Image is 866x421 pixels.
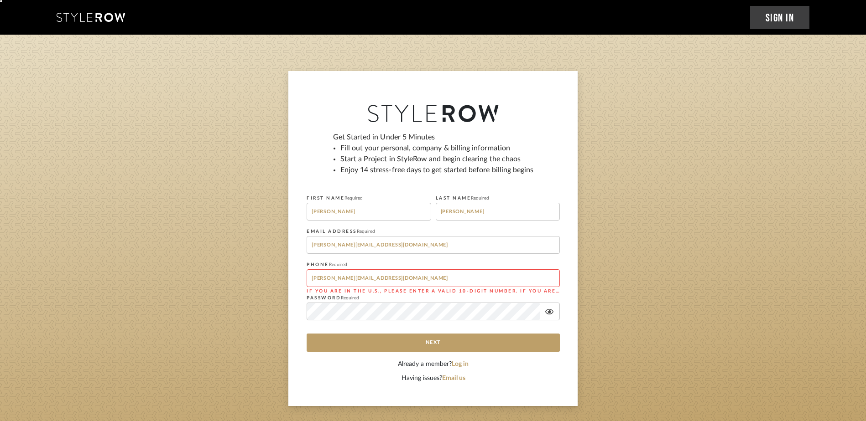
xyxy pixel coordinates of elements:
div: If you are in the U.S., please enter a valid 10-digit number. If you are outside the U.S., please... [307,287,560,295]
div: Get Started in Under 5 Minutes [333,132,534,183]
span: Required [344,196,363,200]
span: Required [329,262,347,267]
span: Required [357,229,375,234]
label: FIRST NAME [307,195,363,201]
input: me@example.com [307,236,560,254]
div: Having issues? [307,374,560,383]
li: Start a Project in StyleRow and begin clearing the chaos [340,154,534,164]
li: Enjoy 14 stress-free days to get started before billing begins [340,164,534,175]
label: LAST NAME [436,195,490,201]
a: Sign In [750,6,810,29]
button: Next [307,334,560,352]
div: Already a member? [307,359,560,369]
label: PASSWORD [307,295,359,301]
li: Fill out your personal, company & billing information [340,143,534,154]
span: Required [471,196,489,200]
input: Last Name [436,203,560,221]
input: +1 555-555-555 [307,269,560,287]
input: First Name [307,203,431,221]
label: PHONE [307,262,347,267]
button: Log in [452,359,469,369]
a: Email us [442,375,465,381]
label: EMAIL ADDRESS [307,229,375,234]
span: Required [341,296,359,300]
